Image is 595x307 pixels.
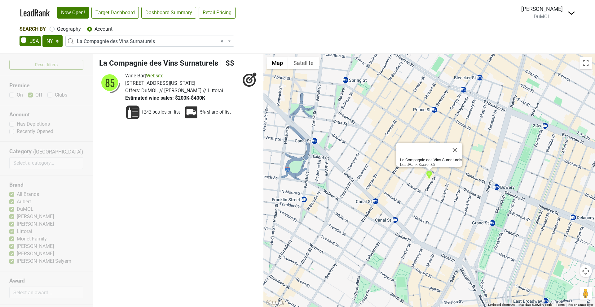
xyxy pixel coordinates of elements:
span: Remove all items [221,38,223,45]
span: La Compagnie des Vins Surnaturels [77,38,227,45]
button: Show street map [267,57,288,69]
span: Estimated wine sales: $200K-$400K [125,95,205,101]
img: Dropdown Menu [568,9,575,17]
span: Offers: [125,88,140,93]
div: | [125,72,223,80]
span: [STREET_ADDRESS][US_STATE] [125,80,195,86]
img: quadrant_split.svg [99,72,120,93]
button: Toggle fullscreen view [580,57,592,69]
div: 85 [100,73,119,92]
label: Account [95,25,112,33]
a: Retail Pricing [199,7,236,19]
span: 5% share of list [200,109,231,115]
a: Website [146,73,163,79]
span: | $$ [220,59,234,67]
a: Open this area in Google Maps (opens a new window) [265,299,285,307]
label: Geography [57,25,81,33]
button: Map camera controls [580,265,592,277]
button: Show satellite imagery [288,57,319,69]
a: Dashboard Summary [141,7,196,19]
div: La Compagnie des Vins Surnaturels [426,170,432,180]
a: Terms (opens in new tab) [556,303,565,306]
div: [PERSON_NAME] [521,5,563,13]
a: Report a map error [568,303,593,306]
button: Keyboard shortcuts [488,303,515,307]
span: Wine Bar [125,73,145,79]
a: LeadRank [20,6,50,19]
span: La Compagnie des Vins Surnaturels [99,59,218,67]
span: DuMOL // [PERSON_NAME] // Littorai [141,88,223,93]
div: LeadRank Score: 85 [400,158,462,167]
a: Target Dashboard [91,7,139,19]
span: 1242 bottles on list [141,109,180,115]
span: DuMOL [534,14,550,19]
b: La Compagnie des Vins Surnaturels [400,158,462,162]
img: Percent Distributor Share [184,105,199,120]
span: Map data ©2025 Google [518,303,552,306]
img: Google [265,299,285,307]
button: Close [447,143,462,158]
span: Search By [20,26,46,32]
span: La Compagnie des Vins Surnaturels [65,36,234,47]
img: Wine List [125,105,140,120]
button: Drag Pegman onto the map to open Street View [580,287,592,300]
a: Now Open! [57,7,89,19]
